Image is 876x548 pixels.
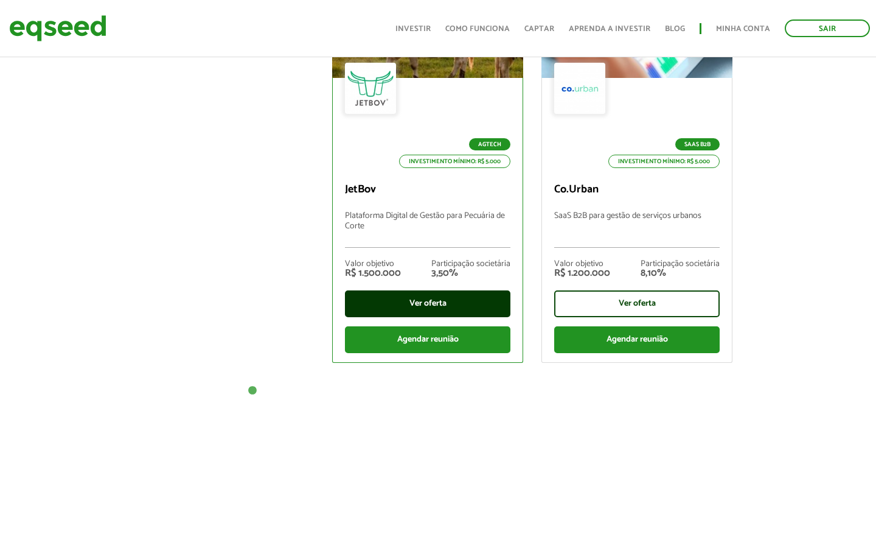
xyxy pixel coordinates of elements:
div: Ver oferta [345,290,510,317]
p: SaaS B2B [675,138,720,150]
a: Investir [395,25,431,33]
div: Participação societária [431,260,510,269]
p: Investimento mínimo: R$ 5.000 [399,155,510,168]
div: 8,10% [641,269,720,278]
a: Blog [665,25,685,33]
p: Co.Urban [554,183,720,197]
p: Plataforma Digital de Gestão para Pecuária de Corte [345,211,510,248]
div: 3,50% [431,269,510,278]
div: Participação societária [641,260,720,269]
a: Como funciona [445,25,510,33]
div: Valor objetivo [554,260,610,269]
p: Investimento mínimo: R$ 5.000 [608,155,720,168]
div: Agendar reunião [345,326,510,353]
a: Sair [785,19,870,37]
a: Aprenda a investir [569,25,650,33]
a: Minha conta [716,25,770,33]
img: EqSeed [9,12,106,44]
div: R$ 1.500.000 [345,269,401,278]
div: Ver oferta [554,290,720,317]
p: JetBov [345,183,510,197]
a: Captar [524,25,554,33]
p: SaaS B2B para gestão de serviços urbanos [554,211,720,247]
div: Agendar reunião [554,326,720,353]
button: 1 of 1 [246,385,259,397]
div: Valor objetivo [345,260,401,269]
p: Agtech [469,138,510,150]
div: R$ 1.200.000 [554,269,610,278]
